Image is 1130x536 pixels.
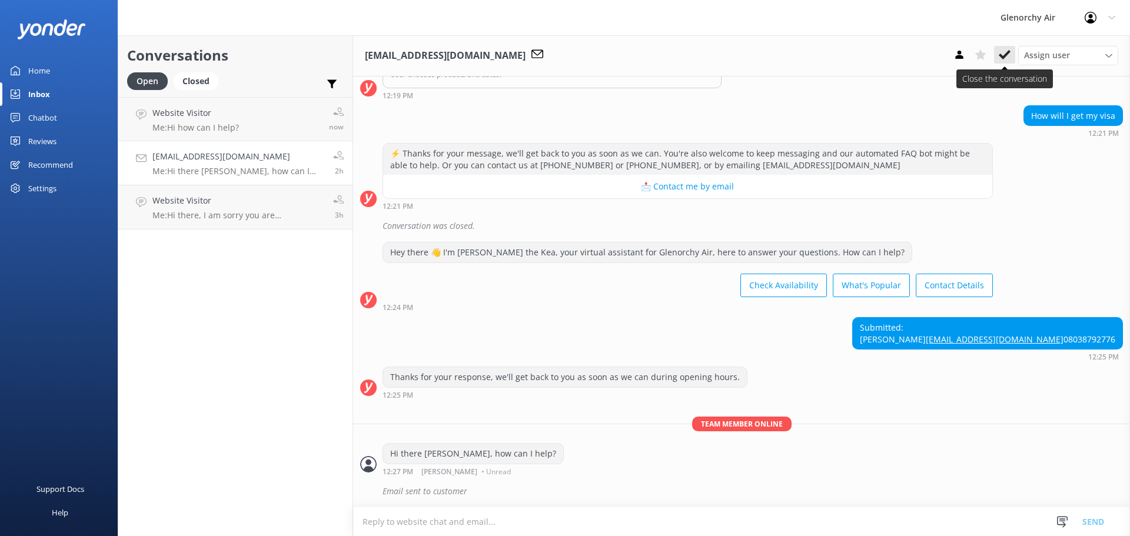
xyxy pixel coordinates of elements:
[152,194,324,207] h4: Website Visitor
[916,274,993,297] button: Contact Details
[365,48,526,64] h3: [EMAIL_ADDRESS][DOMAIN_NAME]
[383,481,1123,501] div: Email sent to customer
[118,97,353,141] a: Website VisitorMe:Hi how can I help?now
[36,477,84,501] div: Support Docs
[383,202,993,210] div: 12:21pm 17-Aug-2025 (UTC +12:00) Pacific/Auckland
[127,44,344,66] h2: Conversations
[1023,129,1123,137] div: 12:21pm 17-Aug-2025 (UTC +12:00) Pacific/Auckland
[360,481,1123,501] div: 2025-08-17T00:30:20.630
[383,467,564,475] div: 12:27pm 17-Aug-2025 (UTC +12:00) Pacific/Auckland
[28,82,50,106] div: Inbox
[383,444,563,464] div: Hi there [PERSON_NAME], how can I help?
[383,391,747,399] div: 12:25pm 17-Aug-2025 (UTC +12:00) Pacific/Auckland
[118,185,353,229] a: Website VisitorMe:Hi there, I am sorry you are experiencing problems with our booking system. If ...
[833,274,910,297] button: What's Popular
[383,203,413,210] strong: 12:21 PM
[383,392,413,399] strong: 12:25 PM
[421,468,477,475] span: [PERSON_NAME]
[152,122,239,133] p: Me: Hi how can I help?
[174,74,224,87] a: Closed
[335,210,344,220] span: 11:13am 17-Aug-2025 (UTC +12:00) Pacific/Auckland
[28,59,50,82] div: Home
[1024,106,1122,126] div: How will I get my visa
[481,468,511,475] span: • Unread
[127,74,174,87] a: Open
[1018,46,1118,65] div: Assign User
[174,72,218,90] div: Closed
[152,166,324,177] p: Me: Hi there [PERSON_NAME], how can I help?
[18,19,85,39] img: yonder-white-logo.png
[740,274,827,297] button: Check Availability
[335,166,344,176] span: 12:27pm 17-Aug-2025 (UTC +12:00) Pacific/Auckland
[329,122,344,132] span: 03:12pm 17-Aug-2025 (UTC +12:00) Pacific/Auckland
[1088,130,1119,137] strong: 12:21 PM
[1024,49,1070,62] span: Assign user
[383,304,413,311] strong: 12:24 PM
[383,92,413,99] strong: 12:19 PM
[692,417,792,431] span: Team member online
[383,303,993,311] div: 12:24pm 17-Aug-2025 (UTC +12:00) Pacific/Auckland
[853,318,1122,349] div: Submitted: [PERSON_NAME] 08038792776
[1088,354,1119,361] strong: 12:25 PM
[383,242,912,262] div: Hey there 👋 I'm [PERSON_NAME] the Kea, your virtual assistant for Glenorchy Air, here to answer y...
[152,150,324,163] h4: [EMAIL_ADDRESS][DOMAIN_NAME]
[926,334,1063,345] a: [EMAIL_ADDRESS][DOMAIN_NAME]
[152,210,324,221] p: Me: Hi there, I am sorry you are experiencing problems with our booking system. If you can let me...
[152,106,239,119] h4: Website Visitor
[383,91,722,99] div: 12:19pm 17-Aug-2025 (UTC +12:00) Pacific/Auckland
[383,468,413,475] strong: 12:27 PM
[383,175,992,198] button: 📩 Contact me by email
[28,153,73,177] div: Recommend
[52,501,68,524] div: Help
[28,129,56,153] div: Reviews
[383,216,1123,236] div: Conversation was closed.
[383,367,747,387] div: Thanks for your response, we'll get back to you as soon as we can during opening hours.
[360,216,1123,236] div: 2025-08-17T00:22:34.714
[28,106,57,129] div: Chatbot
[127,72,168,90] div: Open
[28,177,56,200] div: Settings
[383,144,992,175] div: ⚡ Thanks for your message, we'll get back to you as soon as we can. You're also welcome to keep m...
[852,352,1123,361] div: 12:25pm 17-Aug-2025 (UTC +12:00) Pacific/Auckland
[118,141,353,185] a: [EMAIL_ADDRESS][DOMAIN_NAME]Me:Hi there [PERSON_NAME], how can I help?2h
